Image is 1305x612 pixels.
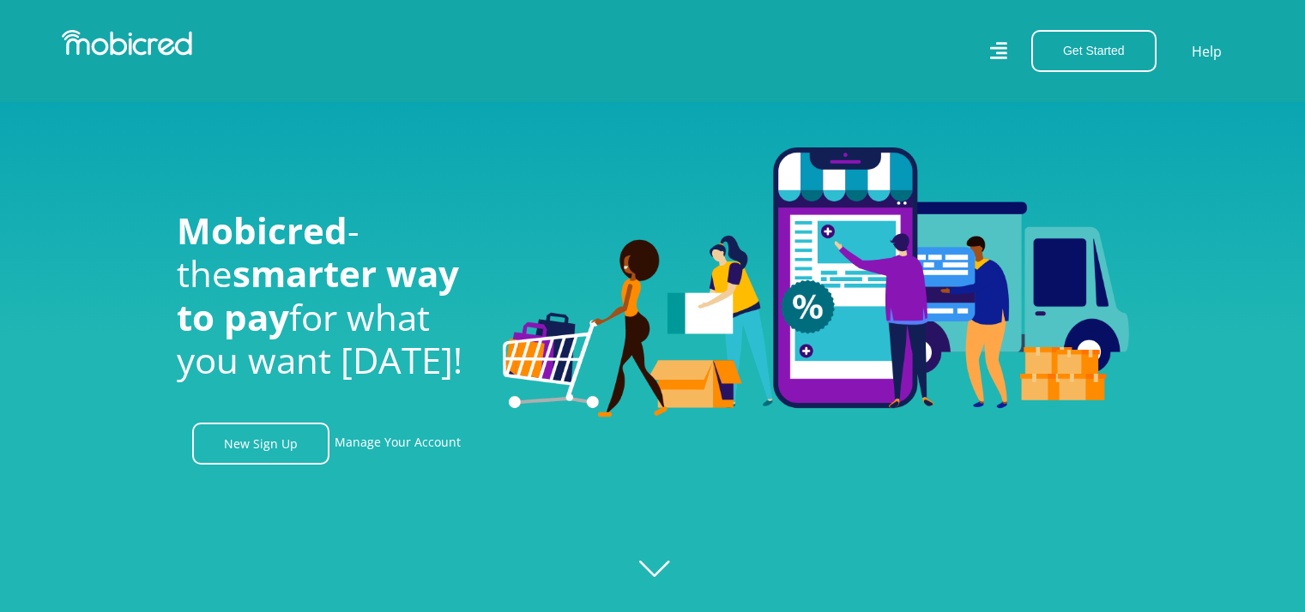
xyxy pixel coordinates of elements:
[62,30,192,56] img: Mobicred
[503,147,1129,418] img: Welcome to Mobicred
[1191,40,1223,63] a: Help
[177,249,459,340] span: smarter way to pay
[177,209,477,382] h1: - the for what you want [DATE]!
[1031,30,1157,72] button: Get Started
[177,206,347,255] span: Mobicred
[335,423,461,465] a: Manage Your Account
[192,423,329,465] a: New Sign Up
